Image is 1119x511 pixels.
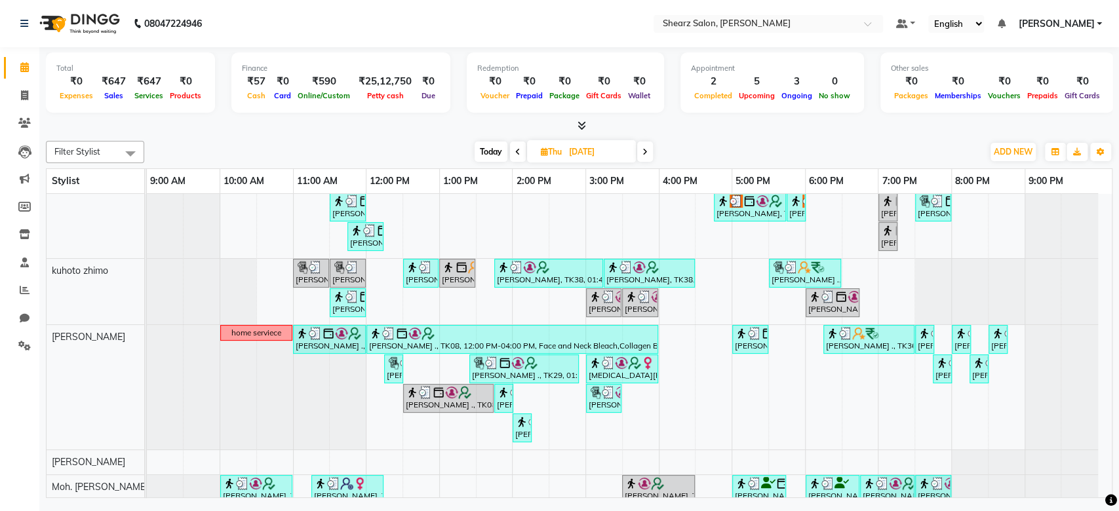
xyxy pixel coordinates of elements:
div: Total [56,63,205,74]
div: ₹0 [167,74,205,89]
div: ₹25,12,750 [353,74,417,89]
span: Today [475,142,507,162]
div: 0 [815,74,854,89]
div: [PERSON_NAME] ., TK08, 12:00 PM-04:00 PM, Face and Neck Bleach,Collagen Boost Facial (₹5550),Peel... [368,327,657,352]
a: 9:00 AM [147,172,189,191]
div: [PERSON_NAME] ., TK36, 06:15 PM-07:30 PM, Full hand international wax (₹450),Underarms internatio... [825,327,913,352]
div: Redemption [477,63,654,74]
span: Packages [891,91,932,100]
div: [PERSON_NAME], TK50, 07:30 PM-07:45 PM, Eyebrow threading [916,327,933,352]
span: [PERSON_NAME] [52,456,125,468]
span: Wallet [625,91,654,100]
div: Other sales [891,63,1103,74]
span: Petty cash [364,91,407,100]
div: [PERSON_NAME] ., TK29, 01:25 PM-02:55 PM, Collagen Boost Facial [471,356,578,381]
div: ₹57 [242,74,271,89]
div: ₹0 [546,74,583,89]
div: [PERSON_NAME], TK05, 03:30 PM-04:00 PM, Elite manicure [623,290,657,315]
div: ₹0 [583,74,625,89]
div: [PERSON_NAME] ., TK55, 08:30 PM-08:45 PM, Upperlip threading [990,327,1006,352]
b: 08047224946 [144,5,202,42]
span: Ongoing [778,91,815,100]
div: [PERSON_NAME], TK39, 07:00 PM-07:15 PM, Upperlip threading (₹60) [880,224,896,249]
a: 8:00 PM [952,172,993,191]
button: ADD NEW [991,143,1036,161]
div: [PERSON_NAME] ., TK08, 12:30 PM-01:45 PM, [PERSON_NAME] essential Mineral facial [404,386,492,411]
div: [PERSON_NAME], TK39, 07:00 PM-07:15 PM, Eyebrow threading (₹60) [880,195,896,219]
div: ₹0 [513,74,546,89]
div: 2 [691,74,736,89]
span: Thu [538,147,565,157]
div: [PERSON_NAME], TK11, 01:00 PM-01:30 PM, Gel polish removal 10 tips (₹240) [441,261,474,286]
a: 9:00 PM [1025,172,1067,191]
span: Services [131,91,167,100]
a: 6:00 PM [806,172,847,191]
a: 2:00 PM [513,172,554,191]
div: [PERSON_NAME], TK31, 05:00 PM-05:45 PM, Sr. men hair cut [734,477,785,502]
div: Finance [242,63,440,74]
div: [PERSON_NAME], TK10, 11:15 AM-12:15 PM, Sr. women hair cut [313,477,382,502]
div: 3 [778,74,815,89]
a: 5:00 PM [732,172,774,191]
span: Moh. [PERSON_NAME] ... [52,481,157,493]
span: kuhoto zhimo [52,265,108,276]
div: [PERSON_NAME], TK05, 03:00 PM-03:30 PM, Eyebrow threading,Chin threading [587,386,620,411]
span: Completed [691,91,736,100]
div: ₹0 [932,74,985,89]
div: ₹0 [1024,74,1061,89]
div: [PERSON_NAME] Sir, TK18, 07:30 PM-08:00 PM, Sr. [PERSON_NAME] crafting [916,477,950,502]
div: [PERSON_NAME], TK35, 06:00 PM-06:45 PM, Women blowdry upto waist [807,290,858,315]
div: ₹647 [96,74,131,89]
div: [PERSON_NAME], TK05, 03:00 PM-03:30 PM, Elite pedicure [587,290,620,315]
span: Upcoming [736,91,778,100]
div: [PERSON_NAME] ., TK02, 11:00 AM-11:30 AM, Elite pedicure [294,261,328,286]
div: [PERSON_NAME] Sir, TK18, 06:45 PM-07:30 PM, Sr. men hair cut [861,477,913,502]
span: Prepaid [513,91,546,100]
span: Prepaids [1024,91,1061,100]
span: Gift Cards [1061,91,1103,100]
div: [PERSON_NAME] ., TK08, 02:00 PM-02:05 PM, Cirepil Roll On Wax,Chin threading,Upperlip threading,E... [514,415,530,440]
span: Expenses [56,91,96,100]
div: ₹0 [417,74,440,89]
a: 4:00 PM [659,172,701,191]
span: Sales [101,91,127,100]
div: ₹0 [56,74,96,89]
div: [PERSON_NAME] ., TK08, 11:00 AM-12:00 PM, Cirepil Roll On Wax [294,327,364,352]
div: [PERSON_NAME] .., TK17, 06:00 PM-06:45 PM, Sr. men hair cut [807,477,858,502]
span: Card [271,91,294,100]
span: Package [546,91,583,100]
div: [PERSON_NAME], TK38, 03:15 PM-04:30 PM, Spa Manicure [605,261,694,286]
div: ₹0 [891,74,932,89]
span: [PERSON_NAME] [52,331,125,343]
div: [PERSON_NAME], TK56, 04:45 PM-05:45 PM, Cirepil Roll On Wax [715,195,785,219]
div: [PERSON_NAME], TK50, 07:45 PM-08:00 PM, Forehead threading [934,356,951,381]
div: ₹0 [477,74,513,89]
div: Appointment [691,63,854,74]
div: ₹0 [1061,74,1103,89]
div: [PERSON_NAME] Ma'am, TK13, 11:30 AM-12:00 PM, Eyebrow threading (₹60),Upperlip threading (₹60) [331,195,364,219]
a: 12:00 PM [366,172,413,191]
div: [PERSON_NAME], TK38, 01:45 PM-03:15 PM, Spa Pedicure [496,261,602,286]
span: Filter Stylist [54,146,100,157]
div: ₹0 [985,74,1024,89]
div: [PERSON_NAME] Ma'am, TK13, 11:30 AM-12:00 PM, Reflexology heel (₹750) [331,290,364,315]
div: [PERSON_NAME], TK07, 11:45 AM-12:15 PM, Eyebrow threading,Forehead threading [349,224,382,249]
span: Online/Custom [294,91,353,100]
div: ₹0 [271,74,294,89]
span: No show [815,91,854,100]
span: ADD NEW [994,147,1032,157]
span: Vouchers [985,91,1024,100]
div: [PERSON_NAME] ., TK36, 05:30 PM-06:30 PM, Gel polish 10 tips [770,261,840,286]
div: [PERSON_NAME], TK47, 07:30 PM-08:00 PM, Eyebrow threading,Full face threading [916,195,950,219]
div: [PERSON_NAME], TK10, 12:15 PM-12:30 PM, Eyebrow threading [385,356,402,381]
input: 2025-08-07 [565,142,631,162]
span: Stylist [52,175,79,187]
div: [PERSON_NAME], TK30, 03:30 PM-04:30 PM, Sr. women hair cut (₹750) [623,477,694,502]
a: 10:00 AM [220,172,267,191]
div: [PERSON_NAME] ., TK02, 11:30 AM-12:00 PM, Elite manicure [331,261,364,286]
span: [PERSON_NAME] [1018,17,1094,31]
div: ₹0 [625,74,654,89]
span: Cash [244,91,269,100]
div: home serviece [231,327,281,339]
div: [PERSON_NAME], TK37, 05:00 PM-05:30 PM, Underarms international wax [734,327,767,352]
